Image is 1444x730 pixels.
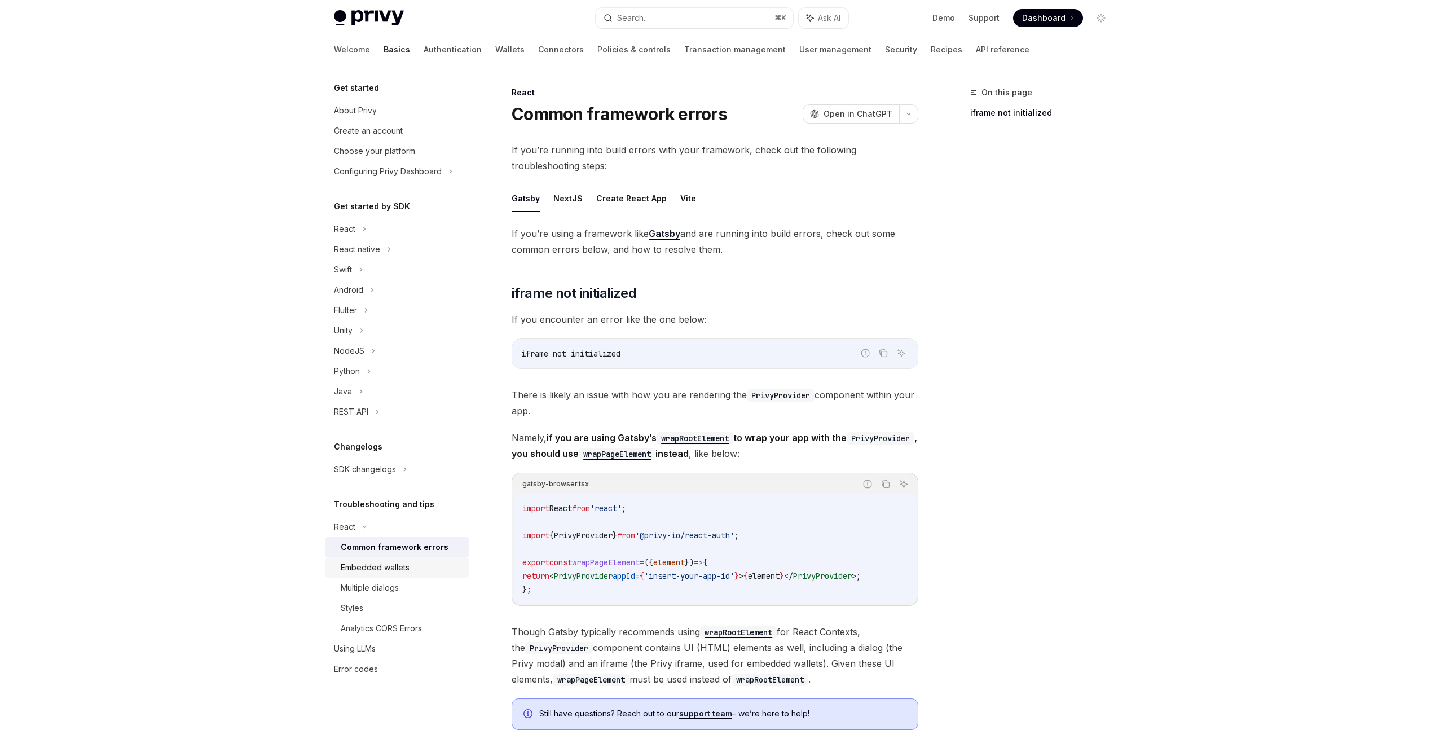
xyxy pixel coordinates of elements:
[622,503,626,513] span: ;
[512,87,918,98] div: React
[747,389,815,402] code: PrivyProvider
[549,530,554,540] span: {
[341,622,422,635] div: Analytics CORS Errors
[1022,12,1066,24] span: Dashboard
[617,530,635,540] span: from
[549,557,572,568] span: const
[512,185,540,212] button: Gatsby
[613,571,635,581] span: appId
[525,642,593,654] code: PrivyProvider
[597,36,671,63] a: Policies & controls
[325,537,469,557] a: Common framework errors
[644,557,653,568] span: ({
[640,557,644,568] span: =
[640,571,644,581] span: {
[334,344,364,358] div: NodeJS
[334,324,353,337] div: Unity
[341,540,448,554] div: Common framework errors
[334,642,376,656] div: Using LLMs
[325,598,469,618] a: Styles
[780,571,784,581] span: }
[579,448,655,460] code: wrapPageElement
[932,12,955,24] a: Demo
[635,530,734,540] span: '@privy-io/react-auth'
[613,530,617,540] span: }
[512,284,636,302] span: iframe not initialized
[596,185,667,212] button: Create React App
[334,304,357,317] div: Flutter
[512,387,918,419] span: There is likely an issue with how you are rendering the component within your app.
[824,108,892,120] span: Open in ChatGPT
[617,11,649,25] div: Search...
[799,36,871,63] a: User management
[748,571,780,581] span: element
[579,448,655,459] a: wrapPageElement
[384,36,410,63] a: Basics
[554,571,613,581] span: PrivyProvider
[896,477,911,491] button: Ask AI
[852,571,856,581] span: >
[522,477,589,491] div: gatsby-browser.tsx
[334,498,434,511] h5: Troubleshooting and tips
[635,571,640,581] span: =
[341,561,410,574] div: Embedded wallets
[858,346,873,360] button: Report incorrect code
[334,36,370,63] a: Welcome
[325,100,469,121] a: About Privy
[424,36,482,63] a: Authentication
[700,626,777,639] code: wrapRootElement
[931,36,962,63] a: Recipes
[549,571,554,581] span: <
[334,405,368,419] div: REST API
[512,430,918,461] span: Namely, , like below:
[876,346,891,360] button: Copy the contents from the code block
[818,12,840,24] span: Ask AI
[512,104,727,124] h1: Common framework errors
[968,12,1000,24] a: Support
[334,200,410,213] h5: Get started by SDK
[970,104,1119,122] a: iframe not initialized
[553,185,583,212] button: NextJS
[522,571,549,581] span: return
[325,141,469,161] a: Choose your platform
[334,440,382,454] h5: Changelogs
[572,557,640,568] span: wrapPageElement
[803,104,899,124] button: Open in ChatGPT
[644,571,734,581] span: 'insert-your-app-id'
[856,571,861,581] span: ;
[1013,9,1083,27] a: Dashboard
[981,86,1032,99] span: On this page
[1092,9,1110,27] button: Toggle dark mode
[976,36,1029,63] a: API reference
[554,530,613,540] span: PrivyProvider
[799,8,848,28] button: Ask AI
[334,463,396,476] div: SDK changelogs
[334,385,352,398] div: Java
[657,432,733,445] code: wrapRootElement
[495,36,525,63] a: Wallets
[512,432,917,459] strong: if you are using Gatsby’s to wrap your app with the , you should use instead
[847,432,914,445] code: PrivyProvider
[680,185,696,212] button: Vite
[538,36,584,63] a: Connectors
[521,349,620,359] span: iframe not initialized
[739,571,743,581] span: >
[539,708,906,719] span: Still have questions? Reach out to our – we’re here to help!
[894,346,909,360] button: Ask AI
[341,581,399,595] div: Multiple dialogs
[734,571,739,581] span: }
[657,432,733,443] a: wrapRootElement
[860,477,875,491] button: Report incorrect code
[684,36,786,63] a: Transaction management
[522,503,549,513] span: import
[334,81,379,95] h5: Get started
[774,14,786,23] span: ⌘ K
[334,165,442,178] div: Configuring Privy Dashboard
[512,142,918,174] span: If you’re running into build errors with your framework, check out the following troubleshooting ...
[522,530,549,540] span: import
[334,222,355,236] div: React
[590,503,622,513] span: 'react'
[653,557,685,568] span: element
[523,709,535,720] svg: Info
[679,709,732,719] a: support team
